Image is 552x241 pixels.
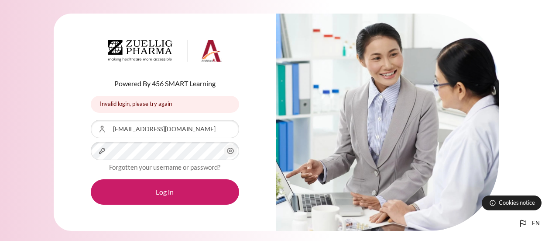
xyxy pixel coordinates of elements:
button: Languages [514,215,543,232]
a: Forgotten your username or password? [109,163,220,171]
button: Cookies notice [482,196,542,210]
img: Architeck [108,40,222,62]
button: Log in [91,179,239,205]
span: en [532,219,540,228]
input: Username or Email Address [91,120,239,138]
span: Cookies notice [499,199,535,207]
p: Powered By 456 SMART Learning [91,78,239,89]
a: Architeck [108,40,222,65]
div: Invalid login, please try again [91,96,239,113]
